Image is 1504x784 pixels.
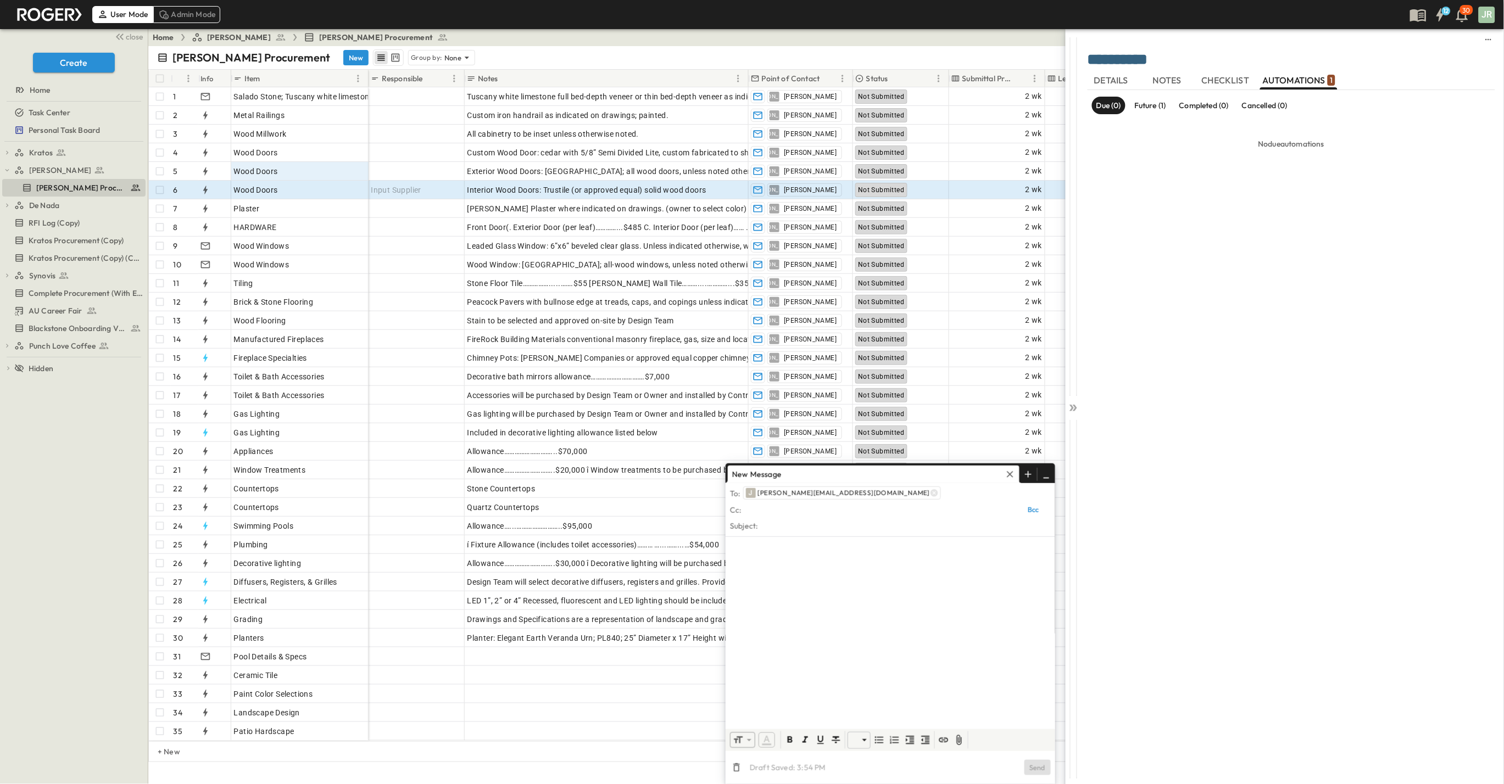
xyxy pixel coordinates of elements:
p: 2 [174,110,178,121]
p: 10 [174,259,181,270]
p: Item [244,73,260,84]
p: 25 [174,539,182,550]
div: # [171,70,198,87]
p: 14 [174,334,181,345]
span: Quartz Countertops [467,502,539,513]
p: 12 [174,296,181,307]
button: Format text as bold. Shortcut: Ctrl+B [783,733,796,747]
span: Kratos Procurement (Copy) (Copy) [29,253,143,264]
button: Bcc [1016,503,1051,516]
span: Ordered List (Ctrl + Shift + 7) [888,733,901,747]
p: 29 [174,614,182,625]
p: 4 [174,147,178,158]
p: + New [158,746,164,757]
span: Leaded Glass Window: 6”x6” beveled clear glass. Unless indicated otherwise, windows shall be doub... [467,240,1054,251]
span: Salado Stone; Tuscany white limestone [234,91,374,102]
span: Underline (Ctrl+U) [814,733,827,747]
p: 3 [174,128,178,139]
div: test [2,284,146,302]
span: Tuscany white limestone full bed-depth veneer or thin bed-depth veneer as indicated on drawings; ... [467,91,1111,102]
span: Home [30,85,51,96]
button: Format text underlined. Shortcut: Ctrl+U [814,733,827,747]
button: Ordered List [888,733,901,747]
p: Group by: [411,52,442,63]
span: [PERSON_NAME] [752,133,798,134]
p: 7 [174,203,177,214]
span: Planter: Elegant Earth Veranda Urn; PL840; 25” Diameter x 17” Height with 18” square base. Projec... [467,632,1014,643]
span: Gas lighting will be purchased by Design Team or Owner and installed by Contractor. [467,408,770,419]
span: Allowance…...……………………..$95,000 [467,520,592,531]
span: [PERSON_NAME] [784,447,837,456]
button: Insert Link [937,733,950,747]
button: New [343,50,369,65]
span: Gas Lighting [234,408,280,419]
span: [PERSON_NAME] [752,376,798,377]
p: 22 [174,483,182,494]
p: 31 [174,651,181,662]
span: Gas Lighting [234,427,280,438]
p: 8 [174,222,178,233]
span: Landscape Design [234,707,300,718]
span: Interior Wood Doors: Trustile (or approved equal) solid wood doors [467,184,706,195]
span: Toilet & Bath Accessories [234,371,325,382]
span: Font Size [733,735,744,746]
p: 19 [174,427,181,438]
p: 1 [174,91,176,102]
p: 9 [174,240,178,251]
span: Brick & Stone Flooring [234,296,314,307]
p: 18 [174,408,181,419]
span: Electrical [234,595,267,606]
p: No due automations [1258,138,1325,149]
span: [PERSON_NAME] Plaster where indicated on drawings. (owner to select color) [467,203,747,214]
span: Wood Millwork [234,128,287,139]
span: Wood Doors [234,184,278,195]
p: 5 [174,166,178,177]
p: 30 [1463,6,1470,15]
span: [PERSON_NAME] [784,186,837,194]
span: Patio Hardscape [234,726,294,737]
span: Wood Windows [234,259,289,270]
span: Peacock Pavers with bullnose edge at treads, caps, and copings unless indicated otherwise. Use 1”... [467,296,1117,307]
div: test [2,267,146,284]
div: Info [198,70,231,87]
p: 27 [174,576,182,587]
span: [PERSON_NAME] [784,335,837,344]
span: Chimney Pots: [PERSON_NAME] Companies or approved equal copper chimney pots. [467,352,771,363]
p: Responsible [382,73,423,84]
span: [PERSON_NAME] [752,189,798,190]
span: Planters [234,632,264,643]
span: [PERSON_NAME] [784,279,837,288]
p: New Message [732,466,782,483]
div: test [2,161,146,179]
div: test [2,302,146,320]
span: AUTOMATIONS [1263,76,1335,86]
button: Sort [425,72,437,85]
span: [PERSON_NAME] [29,165,91,176]
span: Diffusers, Registers, & Grilles [234,576,337,587]
span: [PERSON_NAME] [784,410,837,418]
button: Menu [352,72,365,85]
div: Info [200,63,214,94]
span: Custom Wood Door: cedar with 5/8” Semi Divided Lite, custom fabricated to shapes and profiles ind... [467,147,895,158]
span: Complete Procurement (With Email Changes) [29,288,143,299]
span: De Nada [29,200,59,211]
span: Decorative lighting [234,558,302,569]
span: Metal Railings [234,110,285,121]
span: Plumbing [234,539,268,550]
span: Ceramic Tile [234,670,278,681]
span: [PERSON_NAME] Procurement [36,182,126,193]
div: test [2,121,146,139]
span: [PERSON_NAME] [784,148,837,157]
span: Outdent (Shift + Tab) [919,733,932,747]
button: Indent [904,733,917,747]
span: [PERSON_NAME] [752,152,798,153]
span: [PERSON_NAME] [784,167,837,176]
span: Design Team will select decorative diffusers, registers and grilles. Provide allowance. [467,576,770,587]
p: 21 [174,464,181,475]
span: Color [757,731,776,749]
button: Format text as italic. Shortcut: Ctrl+I [799,733,812,747]
h6: 12 [1444,7,1450,15]
p: 26 [174,558,182,569]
